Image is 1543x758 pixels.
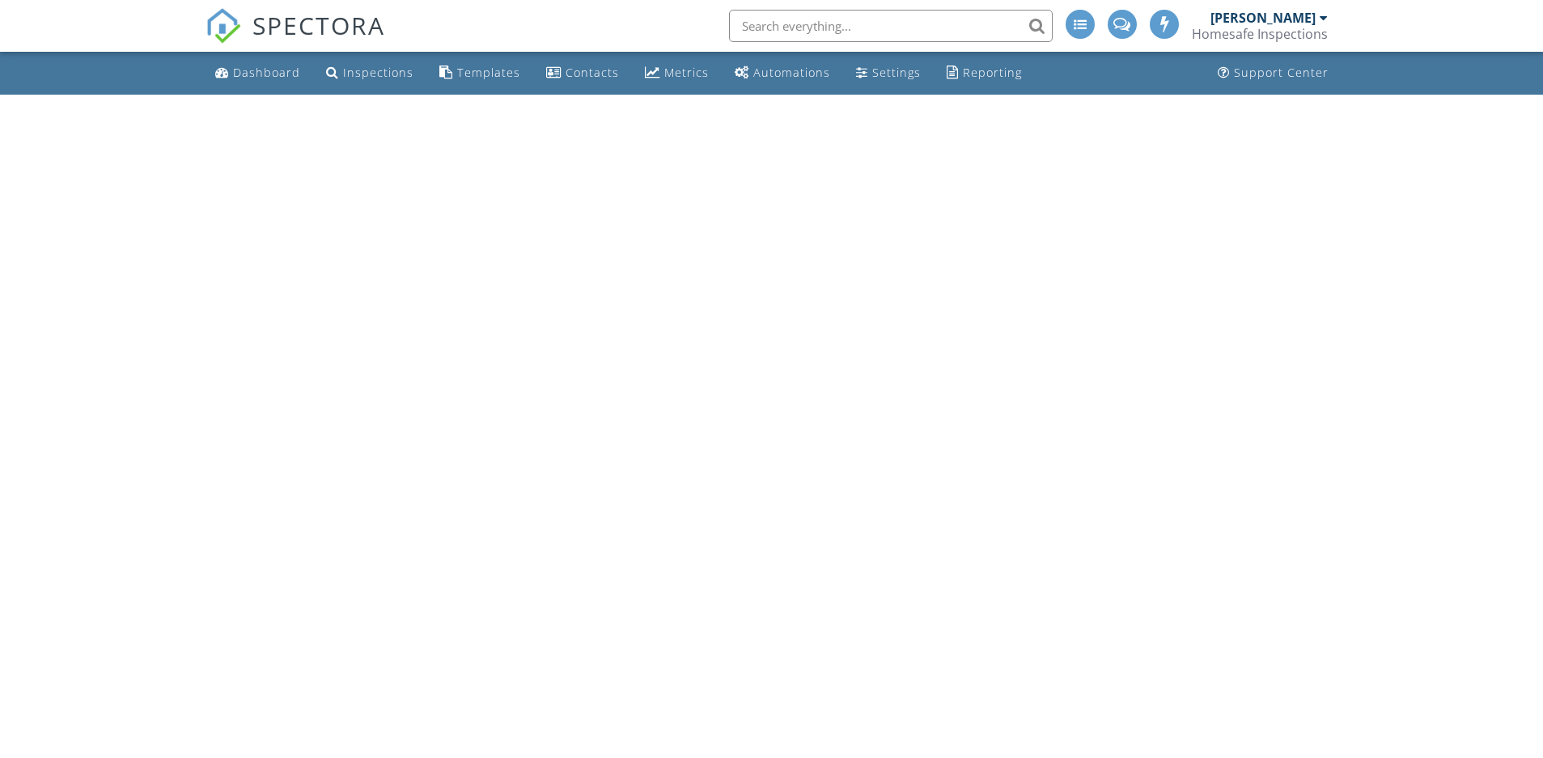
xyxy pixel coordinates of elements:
[1211,58,1335,88] a: Support Center
[664,65,709,80] div: Metrics
[729,10,1053,42] input: Search everything...
[940,58,1028,88] a: Reporting
[433,58,527,88] a: Templates
[850,58,927,88] a: Settings
[1234,65,1329,80] div: Support Center
[209,58,307,88] a: Dashboard
[540,58,625,88] a: Contacts
[233,65,300,80] div: Dashboard
[206,8,241,44] img: The Best Home Inspection Software - Spectora
[872,65,921,80] div: Settings
[728,58,837,88] a: Automations (Advanced)
[1192,26,1328,42] div: Homesafe Inspections
[963,65,1022,80] div: Reporting
[566,65,619,80] div: Contacts
[320,58,420,88] a: Inspections
[457,65,520,80] div: Templates
[1210,10,1316,26] div: [PERSON_NAME]
[252,8,385,42] span: SPECTORA
[638,58,715,88] a: Metrics
[343,65,413,80] div: Inspections
[206,22,385,56] a: SPECTORA
[753,65,830,80] div: Automations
